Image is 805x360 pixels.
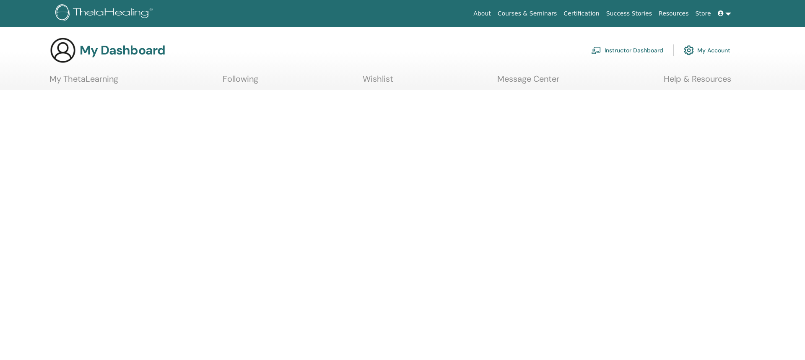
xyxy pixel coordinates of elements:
a: Instructor Dashboard [591,41,663,60]
a: Success Stories [603,6,655,21]
a: Store [692,6,714,21]
a: About [470,6,494,21]
img: chalkboard-teacher.svg [591,47,601,54]
a: Message Center [497,74,559,90]
a: Following [223,74,258,90]
a: My Account [684,41,730,60]
a: Wishlist [363,74,393,90]
a: My ThetaLearning [49,74,118,90]
a: Certification [560,6,602,21]
h3: My Dashboard [80,43,165,58]
a: Help & Resources [664,74,731,90]
img: cog.svg [684,43,694,57]
a: Resources [655,6,692,21]
img: generic-user-icon.jpg [49,37,76,64]
a: Courses & Seminars [494,6,561,21]
img: logo.png [55,4,156,23]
